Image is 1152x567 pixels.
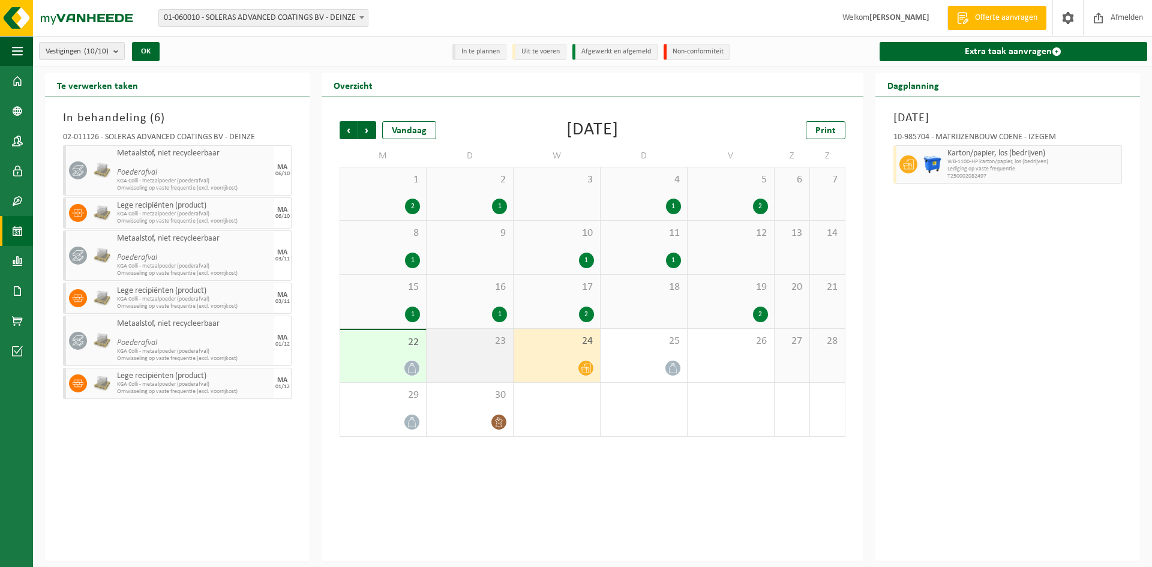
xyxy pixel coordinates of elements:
span: Vorige [340,121,358,139]
div: 2 [405,199,420,214]
span: 8 [346,227,420,240]
span: 17 [520,281,594,294]
span: 12 [694,227,768,240]
div: 1 [492,307,507,322]
span: 4 [607,173,681,187]
div: 03/11 [275,256,290,262]
span: Metaalstof, niet recycleerbaar [117,234,271,244]
div: 06/10 [275,214,290,220]
div: 10-985704 - MATRIJZENBOUW COENE - IZEGEM [893,133,1122,145]
div: [DATE] [566,121,619,139]
span: 01-060010 - SOLERAS ADVANCED COATINGS BV - DEINZE [159,10,368,26]
span: 26 [694,335,768,348]
h2: Overzicht [322,73,385,97]
td: M [340,145,427,167]
span: KGA Colli - metaalpoeder (poederafval) [117,296,271,303]
li: In te plannen [452,44,506,60]
div: 2 [579,307,594,322]
div: MA [277,292,287,299]
span: 18 [607,281,681,294]
span: KGA Colli - metaalpoeder (poederafval) [117,348,271,355]
span: 10 [520,227,594,240]
span: 1 [346,173,420,187]
a: Extra taak aanvragen [880,42,1147,61]
span: Omwisseling op vaste frequentie (excl. voorrijkost) [117,218,271,225]
span: 3 [520,173,594,187]
td: D [601,145,688,167]
strong: [PERSON_NAME] [869,13,929,22]
td: W [514,145,601,167]
span: WB-1100-HP karton/papier, los (bedrijven) [947,158,1118,166]
span: Offerte aanvragen [972,12,1040,24]
span: 23 [433,335,507,348]
span: 6 [781,173,803,187]
span: 20 [781,281,803,294]
div: Vandaag [382,121,436,139]
td: D [427,145,514,167]
span: 29 [346,389,420,402]
i: Poederafval [117,253,157,262]
span: Omwisseling op vaste frequentie (excl. voorrijkost) [117,388,271,395]
span: KGA Colli - metaalpoeder (poederafval) [117,381,271,388]
div: 1 [579,253,594,268]
button: Vestigingen(10/10) [39,42,125,60]
span: 7 [816,173,839,187]
span: Lege recipiënten (product) [117,201,271,211]
span: Print [815,126,836,136]
div: MA [277,164,287,171]
count: (10/10) [84,47,109,55]
span: KGA Colli - metaalpoeder (poederafval) [117,211,271,218]
div: 1 [405,253,420,268]
span: 11 [607,227,681,240]
span: 2 [433,173,507,187]
span: 16 [433,281,507,294]
h3: [DATE] [893,109,1122,127]
span: KGA Colli - metaalpoeder (poederafval) [117,178,271,185]
img: PB-PA-0000-WDN-00-03 [93,374,111,392]
img: PB-PA-0000-WDN-00-03 [93,289,111,307]
div: MA [277,377,287,384]
i: Poederafval [117,168,157,177]
span: Lege recipiënten (product) [117,286,271,296]
span: Volgende [358,121,376,139]
div: 06/10 [275,171,290,177]
span: T250002082497 [947,173,1118,180]
div: 2 [753,307,768,322]
img: LP-PA-00000-WDN-11 [93,332,111,350]
span: 21 [816,281,839,294]
span: 15 [346,281,420,294]
h2: Dagplanning [875,73,951,97]
div: 03/11 [275,299,290,305]
span: Vestigingen [46,43,109,61]
span: 25 [607,335,681,348]
div: 2 [753,199,768,214]
li: Afgewerkt en afgemeld [572,44,658,60]
span: 28 [816,335,839,348]
span: KGA Colli - metaalpoeder (poederafval) [117,263,271,270]
img: PB-PA-0000-WDN-00-03 [93,204,111,222]
span: Omwisseling op vaste frequentie (excl. voorrijkost) [117,270,271,277]
span: Metaalstof, niet recycleerbaar [117,319,271,329]
div: 02-011126 - SOLERAS ADVANCED COATINGS BV - DEINZE [63,133,292,145]
span: Lege recipiënten (product) [117,371,271,381]
img: LP-PA-00000-WDN-11 [93,161,111,179]
span: 27 [781,335,803,348]
h2: Te verwerken taken [45,73,150,97]
span: 19 [694,281,768,294]
li: Uit te voeren [512,44,566,60]
img: LP-PA-00000-WDN-11 [93,247,111,265]
span: Karton/papier, los (bedrijven) [947,149,1118,158]
a: Print [806,121,845,139]
span: Omwisseling op vaste frequentie (excl. voorrijkost) [117,185,271,192]
div: 01/12 [275,384,290,390]
button: OK [132,42,160,61]
span: 6 [154,112,161,124]
span: 14 [816,227,839,240]
span: 5 [694,173,768,187]
div: MA [277,206,287,214]
h3: In behandeling ( ) [63,109,292,127]
td: Z [810,145,845,167]
span: 13 [781,227,803,240]
div: 1 [666,253,681,268]
span: 24 [520,335,594,348]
